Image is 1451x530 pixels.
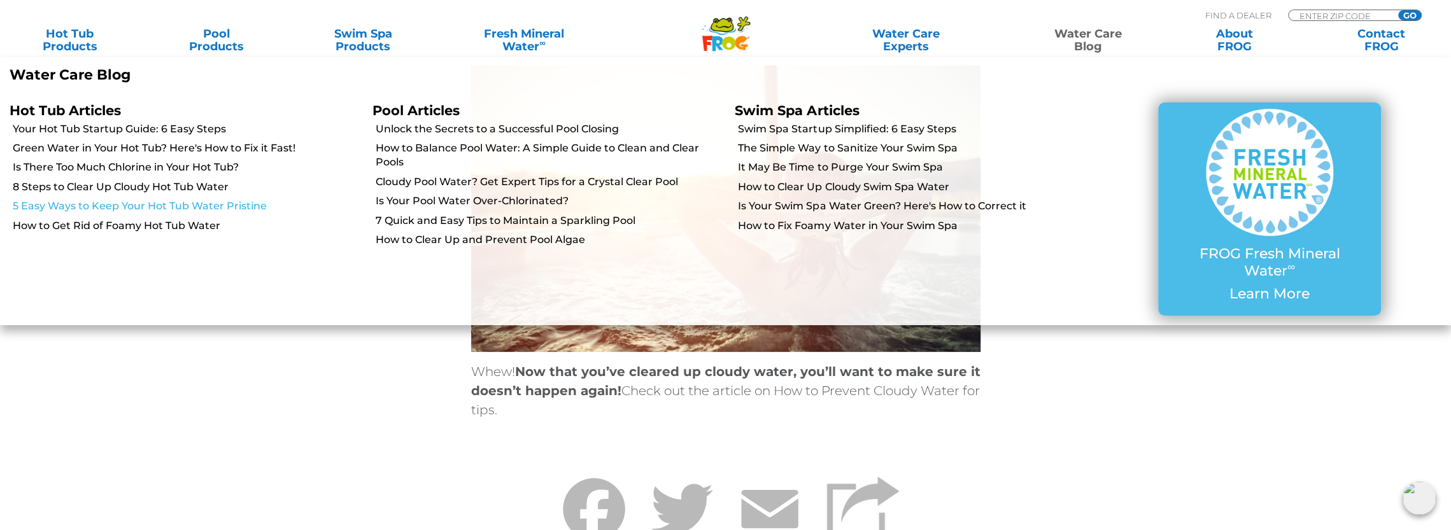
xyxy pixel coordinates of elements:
[13,141,363,155] a: Green Water in Your Hot Tub? Here's How to Fix it Fast!
[10,102,121,118] a: Hot Tub Articles
[738,219,1088,233] a: How to Fix Foamy Water in Your Swim Spa
[738,199,1088,213] a: Is Your Swim Spa Water Green? Here's How to Correct it
[738,141,1088,155] a: The Simple Way to Sanitize Your Swim Spa
[13,219,363,233] a: How to Get Rid of Foamy Hot Tub Water
[471,362,980,419] p: Whew! Check out the article on How to Prevent Cloudy Water for tips.
[453,27,595,53] a: Fresh MineralWater∞
[376,233,726,247] a: How to Clear Up and Prevent Pool Algae
[376,141,726,170] a: How to Balance Pool Water: A Simple Guide to Clean and Clear Pools
[376,194,726,208] a: Is Your Pool Water Over-Chlorinated?
[1324,27,1438,53] a: ContactFROG
[376,122,726,136] a: Unlock the Secrets to a Successful Pool Closing
[1178,27,1292,53] a: AboutFROG
[13,160,363,174] a: Is There Too Much Chlorine in Your Hot Tub?
[735,102,859,118] a: Swim Spa Articles
[1298,10,1384,21] input: Zip Code Form
[13,199,363,213] a: 5 Easy Ways to Keep Your Hot Tub Water Pristine
[1184,109,1355,309] a: FROG Fresh Mineral Water∞ Learn More
[738,160,1088,174] a: It May Be Time to Purge Your Swim Spa
[1205,10,1271,21] p: Find A Dealer
[738,180,1088,194] a: How to Clear Up Cloudy Swim Spa Water
[1031,27,1145,53] a: Water CareBlog
[1403,482,1436,515] img: openIcon
[159,27,273,53] a: PoolProducts
[813,27,998,53] a: Water CareExperts
[471,364,980,398] strong: Now that you’ve cleared up cloudy water, you’ll want to make sure it doesn’t happen again!
[376,214,726,228] a: 7 Quick and Easy Tips to Maintain a Sparkling Pool
[1287,260,1295,273] sup: ∞
[539,38,546,48] sup: ∞
[13,180,363,194] a: 8 Steps to Clear Up Cloudy Hot Tub Water
[1184,286,1355,302] p: Learn More
[306,27,420,53] a: Swim SpaProducts
[376,175,726,189] a: Cloudy Pool Water? Get Expert Tips for a Crystal Clear Pool
[10,67,716,83] p: Water Care Blog
[1184,246,1355,279] p: FROG Fresh Mineral Water
[13,122,363,136] a: Your Hot Tub Startup Guide: 6 Easy Steps
[738,122,1088,136] a: Swim Spa Startup Simplified: 6 Easy Steps
[13,27,127,53] a: Hot TubProducts
[372,102,460,118] a: Pool Articles
[1398,10,1421,20] input: GO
